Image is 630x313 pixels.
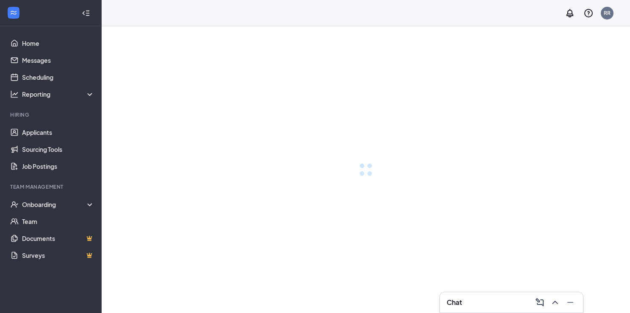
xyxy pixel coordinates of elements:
[22,158,94,175] a: Job Postings
[10,111,93,118] div: Hiring
[532,296,546,309] button: ComposeMessage
[9,8,18,17] svg: WorkstreamLogo
[22,247,94,264] a: SurveysCrown
[22,52,94,69] a: Messages
[22,200,95,209] div: Onboarding
[82,9,90,17] svg: Collapse
[604,9,611,17] div: RR
[22,35,94,52] a: Home
[547,296,561,309] button: ChevronUp
[583,8,594,18] svg: QuestionInfo
[10,200,19,209] svg: UserCheck
[22,141,94,158] a: Sourcing Tools
[22,69,94,86] a: Scheduling
[565,297,575,307] svg: Minimize
[10,183,93,190] div: Team Management
[447,298,462,307] h3: Chat
[22,90,95,98] div: Reporting
[22,213,94,230] a: Team
[550,297,560,307] svg: ChevronUp
[22,230,94,247] a: DocumentsCrown
[10,90,19,98] svg: Analysis
[565,8,575,18] svg: Notifications
[563,296,576,309] button: Minimize
[22,124,94,141] a: Applicants
[535,297,545,307] svg: ComposeMessage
